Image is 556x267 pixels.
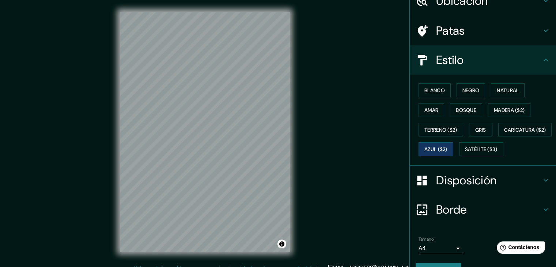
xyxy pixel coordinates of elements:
[424,87,445,94] font: Blanco
[436,52,464,68] font: Estilo
[498,123,552,137] button: Caricatura ($2)
[475,127,486,133] font: Gris
[465,146,498,153] font: Satélite ($3)
[491,83,525,97] button: Natural
[491,238,548,259] iframe: Lanzador de widgets de ayuda
[450,103,482,117] button: Bosque
[504,127,546,133] font: Caricatura ($2)
[120,12,290,252] canvas: Mapa
[456,107,476,113] font: Bosque
[419,123,463,137] button: Terreno ($2)
[497,87,519,94] font: Natural
[459,142,503,156] button: Satélite ($3)
[494,107,525,113] font: Madera ($2)
[277,240,286,248] button: Activar o desactivar atribución
[410,166,556,195] div: Disposición
[419,142,453,156] button: Azul ($2)
[419,103,444,117] button: Amar
[436,202,467,217] font: Borde
[488,103,530,117] button: Madera ($2)
[436,23,465,38] font: Patas
[410,16,556,45] div: Patas
[469,123,492,137] button: Gris
[410,195,556,224] div: Borde
[457,83,485,97] button: Negro
[424,146,447,153] font: Azul ($2)
[419,242,462,254] div: A4
[436,173,496,188] font: Disposición
[410,45,556,75] div: Estilo
[419,244,426,252] font: A4
[424,127,457,133] font: Terreno ($2)
[419,236,434,242] font: Tamaño
[462,87,480,94] font: Negro
[419,83,451,97] button: Blanco
[424,107,438,113] font: Amar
